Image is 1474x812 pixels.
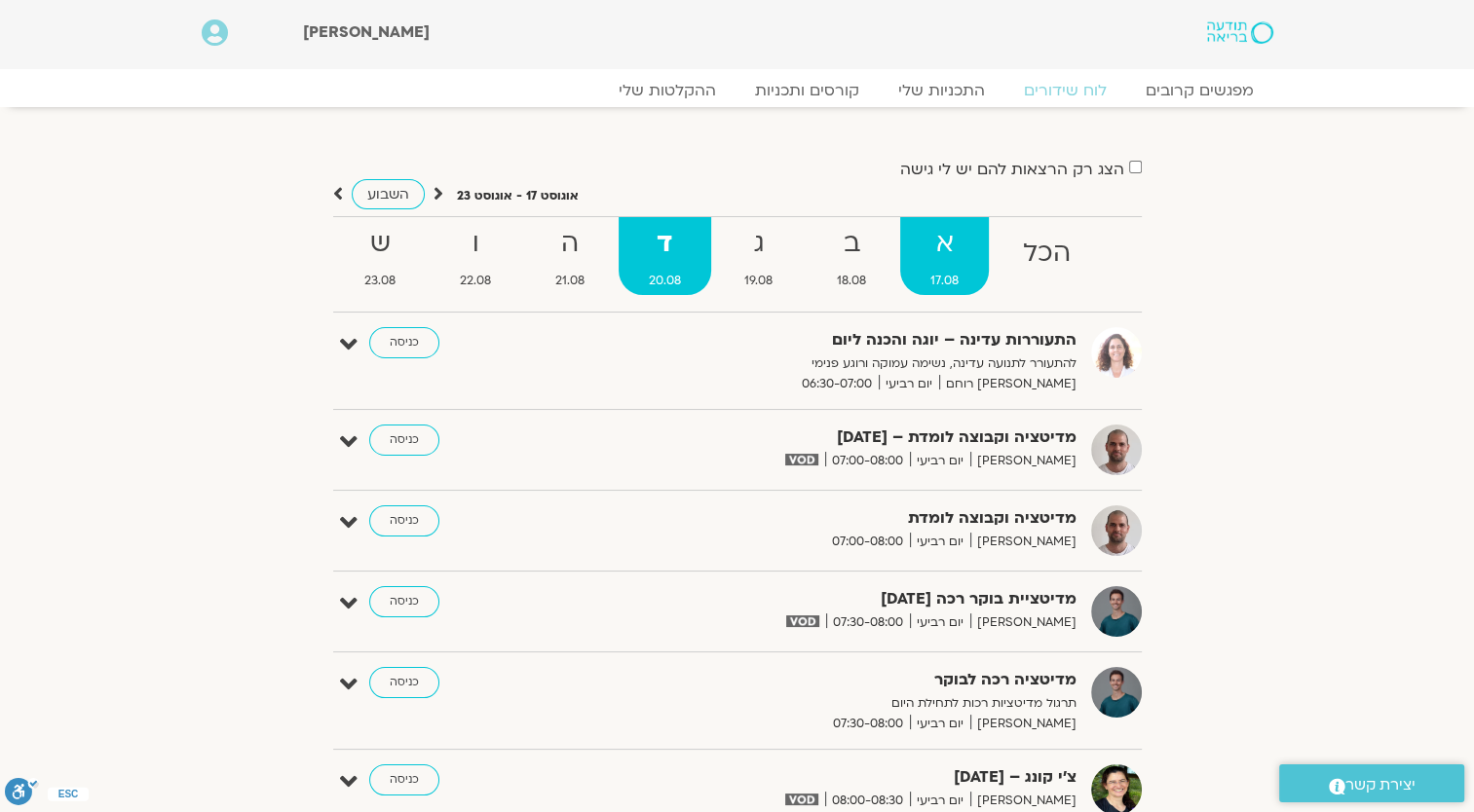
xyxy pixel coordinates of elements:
[795,374,879,394] span: 06:30-07:00
[352,179,425,209] a: השבוע
[715,217,804,295] a: ג19.08
[303,21,430,43] span: [PERSON_NAME]
[525,271,615,291] span: 21.08
[599,505,1077,532] strong: מדיטציה וקבוצה לומדת
[900,217,989,295] a: א17.08
[785,454,817,465] img: vodicon
[1004,81,1126,100] a: לוח שידורים
[1126,81,1273,100] a: מפגשים קרובים
[879,374,939,394] span: יום רביעי
[430,271,521,291] span: 22.08
[369,764,439,795] a: כניסה
[369,327,439,358] a: כניסה
[599,424,1077,451] strong: מדיטציה וקבוצה לומדת – [DATE]
[335,271,427,291] span: 23.08
[1345,772,1416,798] span: יצירת קשר
[599,353,1077,374] p: להתעורר לתנועה עדינה, נשימה עמוקה ורוגע פנימי
[525,222,615,266] strong: ה
[335,217,427,295] a: ש23.08
[910,791,970,811] span: יום רביעי
[970,532,1077,552] span: [PERSON_NAME]
[369,505,439,536] a: כניסה
[970,791,1077,811] span: [PERSON_NAME]
[457,186,579,206] p: אוגוסט 17 - אוגוסט 23
[825,532,910,552] span: 07:00-08:00
[970,714,1077,734] span: [PERSON_NAME]
[525,217,615,295] a: ה21.08
[825,451,910,471] span: 07:00-08:00
[970,612,1077,633] span: [PERSON_NAME]
[599,586,1077,612] strong: מדיטציית בוקר רכה [DATE]
[599,667,1077,693] strong: מדיטציה רכה לבוקר
[785,794,817,805] img: vodicon
[825,791,910,811] span: 08:00-08:30
[1279,764,1464,802] a: יצירת קשר
[900,222,989,266] strong: א
[807,222,896,266] strong: ב
[599,81,736,100] a: ההקלטות שלי
[599,764,1077,791] strong: צ'י קונג – [DATE]
[599,327,1077,353] strong: התעוררות עדינה – יוגה והכנה ליום
[715,271,804,291] span: 19.08
[900,271,989,291] span: 17.08
[939,374,1077,394] span: [PERSON_NAME] רוחם
[826,714,910,734] span: 07:30-08:00
[993,232,1101,276] strong: הכל
[202,81,1273,100] nav: Menu
[619,222,711,266] strong: ד
[879,81,1004,100] a: התכניות שלי
[736,81,879,100] a: קורסים ותכניות
[430,217,521,295] a: ו22.08
[715,222,804,266] strong: ג
[367,185,409,203] span: השבוע
[900,161,1124,178] label: הצג רק הרצאות להם יש לי גישה
[807,217,896,295] a: ב18.08
[910,451,970,471] span: יום רביעי
[910,532,970,552] span: יום רביעי
[807,271,896,291] span: 18.08
[910,714,970,734] span: יום רביעי
[786,615,818,627] img: vodicon
[335,222,427,266] strong: ש
[369,667,439,698] a: כניסה
[993,217,1101,295] a: הכל
[369,424,439,456] a: כניסה
[430,222,521,266] strong: ו
[619,271,711,291] span: 20.08
[826,612,910,633] span: 07:30-08:00
[619,217,711,295] a: ד20.08
[599,693,1077,714] p: תרגול מדיטציות רכות לתחילת היום
[910,612,970,633] span: יום רביעי
[970,451,1077,471] span: [PERSON_NAME]
[369,586,439,617] a: כניסה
